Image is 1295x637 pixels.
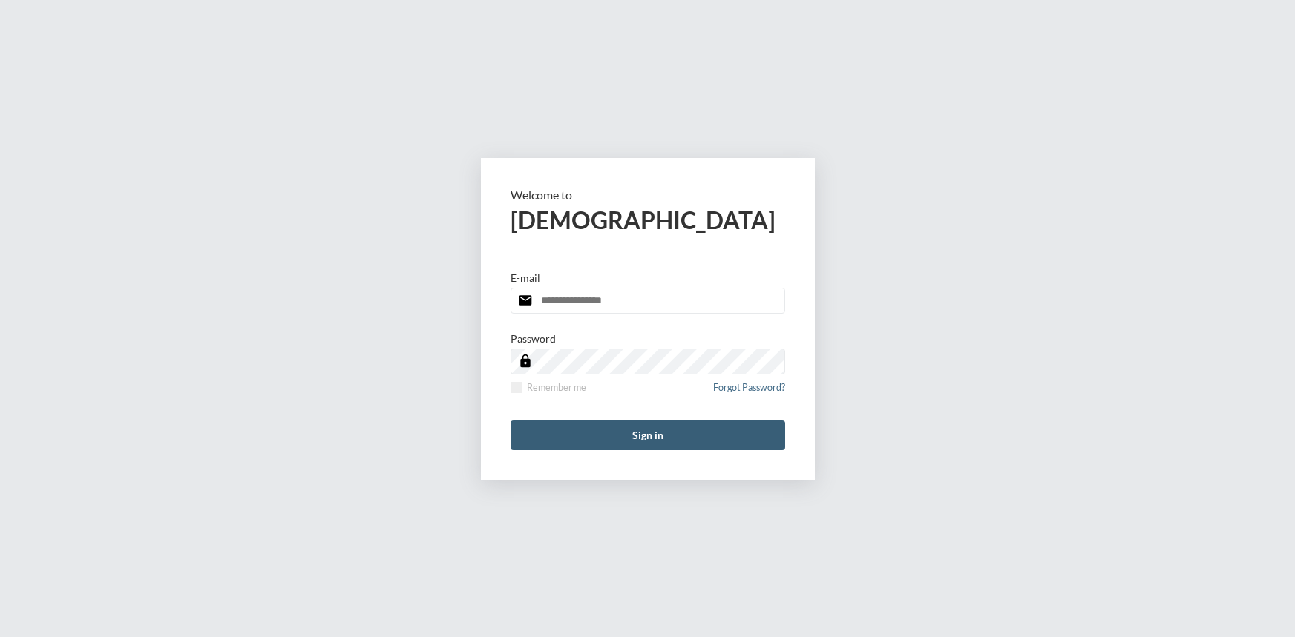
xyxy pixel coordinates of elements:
h2: [DEMOGRAPHIC_DATA] [511,205,785,234]
button: Sign in [511,420,785,450]
p: Welcome to [511,188,785,202]
p: Password [511,332,556,345]
a: Forgot Password? [713,382,785,402]
label: Remember me [511,382,586,393]
p: E-mail [511,271,540,284]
